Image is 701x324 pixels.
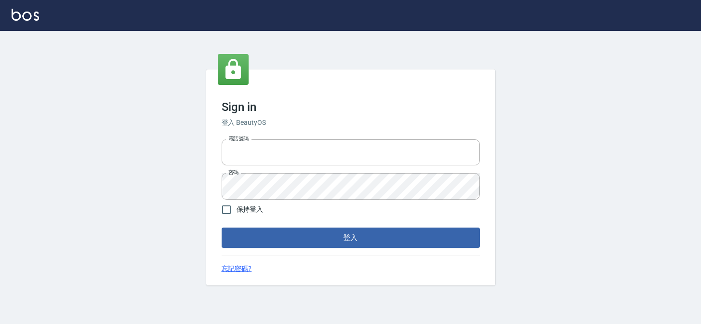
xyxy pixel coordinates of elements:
[222,118,480,128] h6: 登入 BeautyOS
[222,228,480,248] button: 登入
[222,264,252,274] a: 忘記密碼?
[222,100,480,114] h3: Sign in
[228,169,238,176] label: 密碼
[228,135,249,142] label: 電話號碼
[237,204,264,215] span: 保持登入
[12,9,39,21] img: Logo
